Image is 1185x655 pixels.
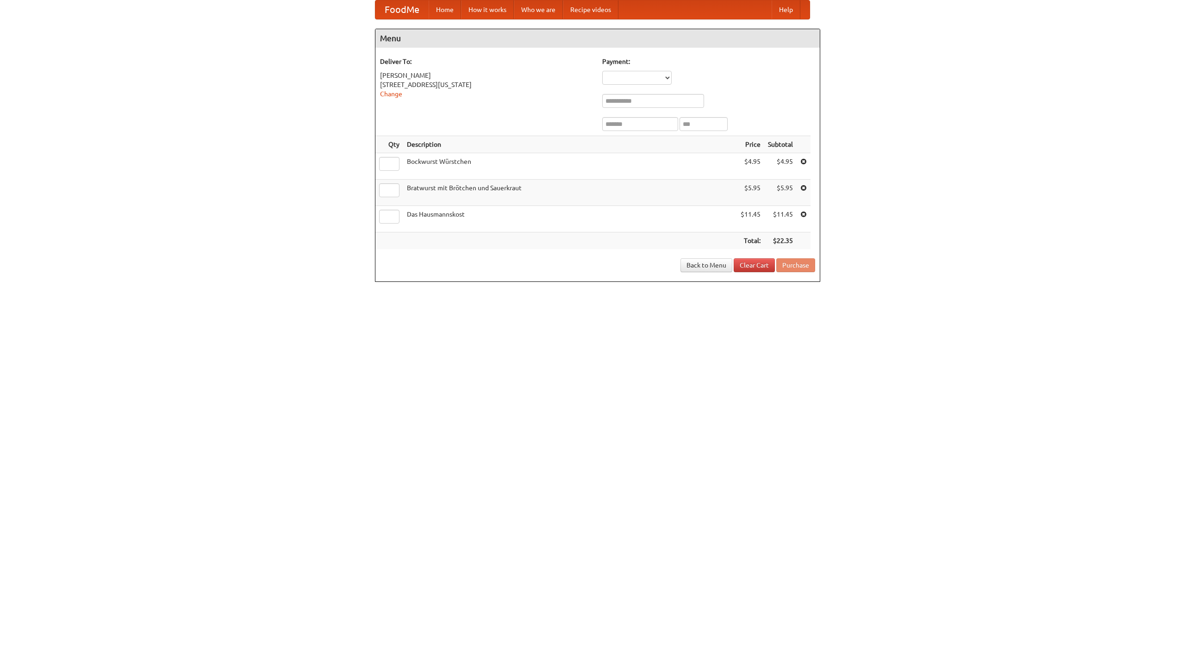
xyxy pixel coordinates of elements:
[429,0,461,19] a: Home
[737,232,764,250] th: Total:
[461,0,514,19] a: How it works
[375,0,429,19] a: FoodMe
[403,180,737,206] td: Bratwurst mit Brötchen und Sauerkraut
[375,136,403,153] th: Qty
[734,258,775,272] a: Clear Cart
[764,232,797,250] th: $22.35
[403,206,737,232] td: Das Hausmannskost
[514,0,563,19] a: Who we are
[764,153,797,180] td: $4.95
[602,57,815,66] h5: Payment:
[737,206,764,232] td: $11.45
[680,258,732,272] a: Back to Menu
[375,29,820,48] h4: Menu
[764,180,797,206] td: $5.95
[764,206,797,232] td: $11.45
[772,0,800,19] a: Help
[403,136,737,153] th: Description
[380,57,593,66] h5: Deliver To:
[737,153,764,180] td: $4.95
[563,0,618,19] a: Recipe videos
[380,80,593,89] div: [STREET_ADDRESS][US_STATE]
[737,180,764,206] td: $5.95
[737,136,764,153] th: Price
[380,71,593,80] div: [PERSON_NAME]
[764,136,797,153] th: Subtotal
[380,90,402,98] a: Change
[776,258,815,272] button: Purchase
[403,153,737,180] td: Bockwurst Würstchen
